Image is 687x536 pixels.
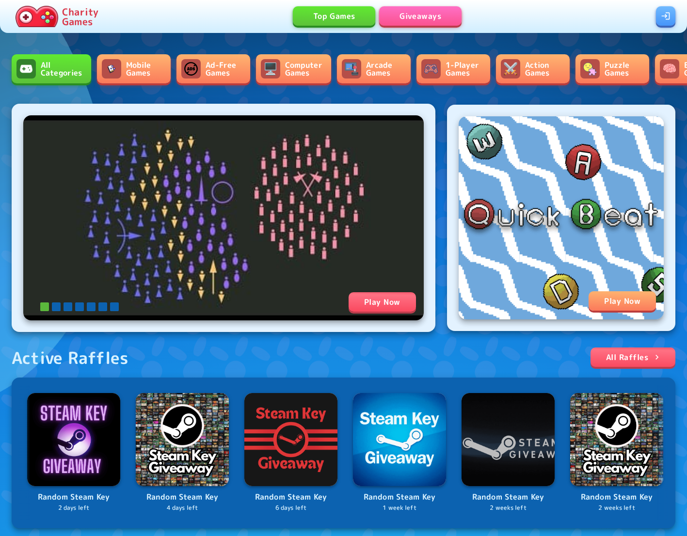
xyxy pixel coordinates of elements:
[462,491,555,504] p: Random Steam Key
[16,6,58,27] img: Charity.Games
[244,504,337,513] p: 6 days left
[589,291,656,311] div: Play Now
[570,393,663,486] img: Logo
[27,393,120,486] img: Logo
[462,393,555,486] img: Logo
[570,504,663,513] p: 2 weeks left
[496,54,570,83] a: Action GamesAction Games
[244,491,337,504] p: Random Steam Key
[12,4,102,29] a: Charity Games
[459,116,664,319] a: Play Now
[591,347,675,367] a: All Raffles
[244,393,337,486] img: Logo
[27,393,120,513] a: LogoRandom Steam Key2 days left
[23,115,424,320] a: Play Now
[244,393,337,513] a: LogoRandom Steam Key6 days left
[12,54,91,83] a: All CategoriesAll Categories
[27,491,120,504] p: Random Steam Key
[353,393,446,486] img: Logo
[293,6,375,26] a: Top Games
[136,491,229,504] p: Random Steam Key
[97,54,171,83] a: Mobile GamesMobile Games
[176,54,250,83] a: Ad-Free GamesAd-Free Games
[136,393,229,486] img: Logo
[256,54,331,83] a: Computer GamesComputer Games
[416,54,490,83] a: 1-Player Games1-Player Games
[23,115,424,320] img: Skwatta
[349,292,416,312] div: Play Now
[570,393,663,513] a: LogoRandom Steam Key2 weeks left
[462,393,555,513] a: LogoRandom Steam Key2 weeks left
[575,54,649,83] a: Puzzle GamesPuzzle Games
[27,504,120,513] p: 2 days left
[62,7,98,26] p: Charity Games
[337,54,411,83] a: Arcade GamesArcade Games
[136,393,229,513] a: LogoRandom Steam Key4 days left
[136,504,229,513] p: 4 days left
[462,504,555,513] p: 2 weeks left
[353,393,446,513] a: LogoRandom Steam Key1 week left
[353,491,446,504] p: Random Steam Key
[459,116,664,319] img: Quick Beat
[570,491,663,504] p: Random Steam Key
[12,347,129,368] div: Active Raffles
[353,504,446,513] p: 1 week left
[379,6,462,26] a: Giveaways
